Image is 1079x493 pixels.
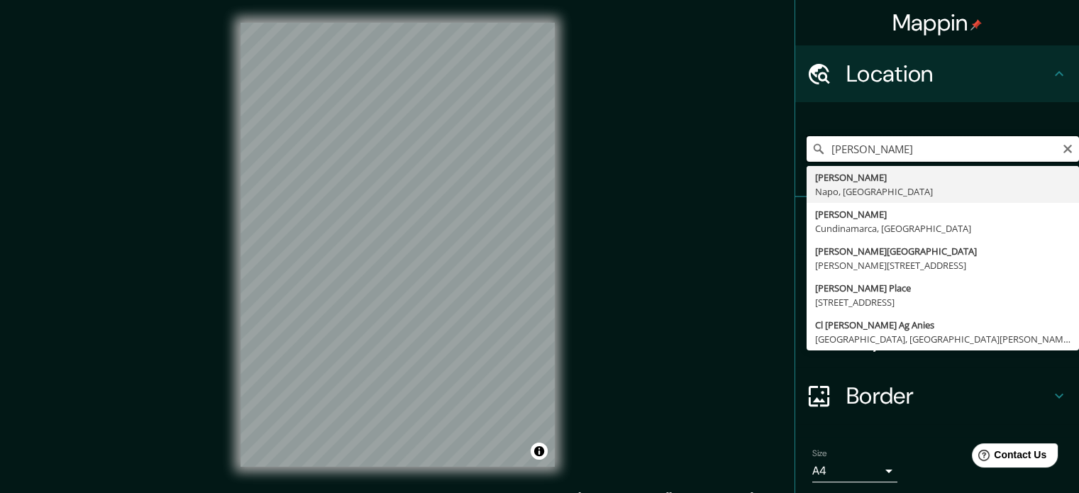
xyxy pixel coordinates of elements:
[846,325,1051,353] h4: Layout
[795,311,1079,367] div: Layout
[795,197,1079,254] div: Pins
[815,184,1070,199] div: Napo, [GEOGRAPHIC_DATA]
[892,9,983,37] h4: Mappin
[795,45,1079,102] div: Location
[1062,141,1073,155] button: Clear
[815,221,1070,236] div: Cundinamarca, [GEOGRAPHIC_DATA]
[846,60,1051,88] h4: Location
[807,136,1079,162] input: Pick your city or area
[795,367,1079,424] div: Border
[815,295,1070,309] div: [STREET_ADDRESS]
[815,258,1070,272] div: [PERSON_NAME][STREET_ADDRESS]
[815,207,1070,221] div: [PERSON_NAME]
[795,254,1079,311] div: Style
[970,19,982,31] img: pin-icon.png
[531,443,548,460] button: Toggle attribution
[815,318,1070,332] div: Cl [PERSON_NAME] Ag Anies
[953,438,1063,477] iframe: Help widget launcher
[815,170,1070,184] div: [PERSON_NAME]
[812,460,897,482] div: A4
[815,281,1070,295] div: [PERSON_NAME] Place
[846,382,1051,410] h4: Border
[812,448,827,460] label: Size
[240,23,555,467] canvas: Map
[815,332,1070,346] div: [GEOGRAPHIC_DATA], [GEOGRAPHIC_DATA][PERSON_NAME], [GEOGRAPHIC_DATA]
[815,244,1070,258] div: [PERSON_NAME][GEOGRAPHIC_DATA]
